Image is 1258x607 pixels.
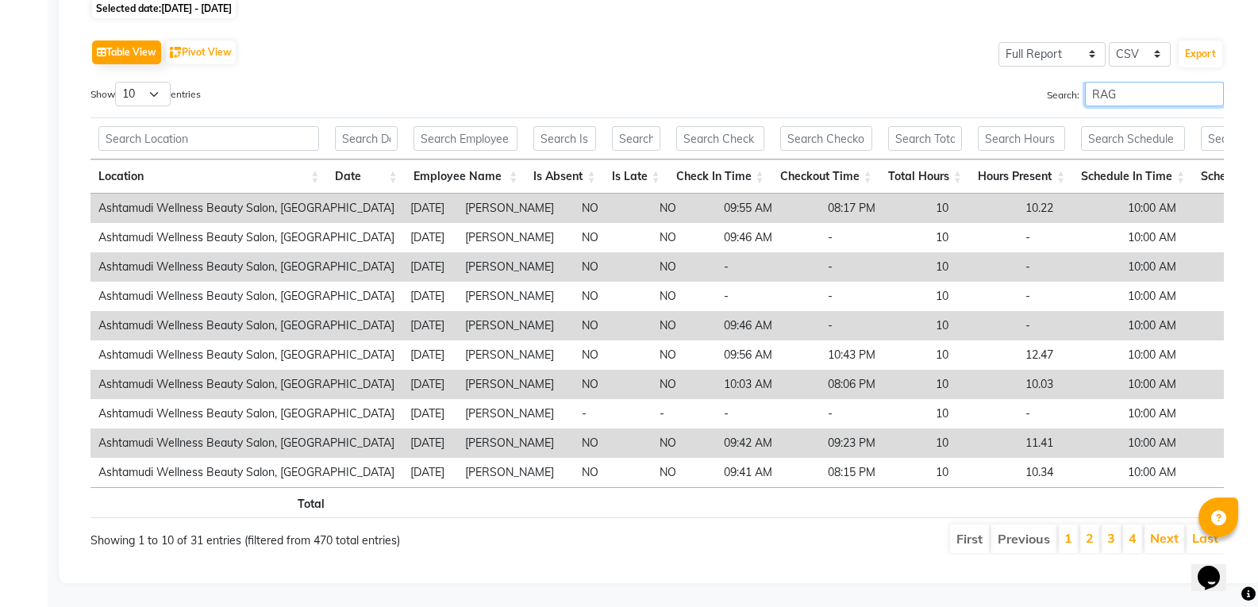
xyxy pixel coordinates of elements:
[652,458,716,487] td: NO
[888,126,962,151] input: Search Total Hours
[457,252,574,282] td: [PERSON_NAME]
[574,194,652,223] td: NO
[652,282,716,311] td: NO
[402,252,457,282] td: [DATE]
[402,399,457,428] td: [DATE]
[716,223,820,252] td: 09:46 AM
[1192,530,1218,546] a: Last
[928,458,1018,487] td: 10
[978,126,1065,151] input: Search Hours Present
[1150,530,1179,546] a: Next
[1120,252,1240,282] td: 10:00 AM
[457,223,574,252] td: [PERSON_NAME]
[1129,530,1137,546] a: 4
[1120,370,1240,399] td: 10:00 AM
[90,311,402,340] td: Ashtamudi Wellness Beauty Salon, [GEOGRAPHIC_DATA]
[457,311,574,340] td: [PERSON_NAME]
[820,282,928,311] td: -
[1120,194,1240,223] td: 10:00 AM
[1086,530,1094,546] a: 2
[1018,252,1120,282] td: -
[1107,530,1115,546] a: 3
[1081,126,1185,151] input: Search Schedule In Time
[90,523,549,549] div: Showing 1 to 10 of 31 entries (filtered from 470 total entries)
[335,126,397,151] input: Search Date
[780,126,872,151] input: Search Checkout Time
[574,311,652,340] td: NO
[880,159,970,194] th: Total Hours: activate to sort column ascending
[1120,399,1240,428] td: 10:00 AM
[716,458,820,487] td: 09:41 AM
[1018,223,1120,252] td: -
[457,282,574,311] td: [PERSON_NAME]
[928,194,1018,223] td: 10
[820,252,928,282] td: -
[1120,428,1240,458] td: 10:00 AM
[1018,340,1120,370] td: 12.47
[652,252,716,282] td: NO
[414,126,518,151] input: Search Employee Name
[652,194,716,223] td: NO
[90,159,327,194] th: Location: activate to sort column ascending
[533,126,595,151] input: Search Is Absent
[652,223,716,252] td: NO
[820,194,928,223] td: 08:17 PM
[652,340,716,370] td: NO
[970,159,1073,194] th: Hours Present: activate to sort column ascending
[820,399,928,428] td: -
[716,340,820,370] td: 09:56 AM
[716,311,820,340] td: 09:46 AM
[525,159,603,194] th: Is Absent: activate to sort column ascending
[574,370,652,399] td: NO
[574,252,652,282] td: NO
[1047,82,1224,106] label: Search:
[652,428,716,458] td: NO
[928,252,1018,282] td: 10
[402,340,457,370] td: [DATE]
[90,252,402,282] td: Ashtamudi Wellness Beauty Salon, [GEOGRAPHIC_DATA]
[402,311,457,340] td: [DATE]
[716,252,820,282] td: -
[166,40,236,64] button: Pivot View
[327,159,405,194] th: Date: activate to sort column ascending
[90,487,333,518] th: Total
[574,399,652,428] td: -
[1018,194,1120,223] td: 10.22
[928,223,1018,252] td: 10
[1179,40,1222,67] button: Export
[1018,399,1120,428] td: -
[612,126,660,151] input: Search Is Late
[716,194,820,223] td: 09:55 AM
[402,282,457,311] td: [DATE]
[90,458,402,487] td: Ashtamudi Wellness Beauty Salon, [GEOGRAPHIC_DATA]
[402,194,457,223] td: [DATE]
[457,458,574,487] td: [PERSON_NAME]
[1120,223,1240,252] td: 10:00 AM
[772,159,880,194] th: Checkout Time: activate to sort column ascending
[716,282,820,311] td: -
[457,194,574,223] td: [PERSON_NAME]
[90,370,402,399] td: Ashtamudi Wellness Beauty Salon, [GEOGRAPHIC_DATA]
[820,428,928,458] td: 09:23 PM
[928,282,1018,311] td: 10
[604,159,668,194] th: Is Late: activate to sort column ascending
[820,340,928,370] td: 10:43 PM
[574,340,652,370] td: NO
[115,82,171,106] select: Showentries
[90,340,402,370] td: Ashtamudi Wellness Beauty Salon, [GEOGRAPHIC_DATA]
[820,223,928,252] td: -
[668,159,772,194] th: Check In Time: activate to sort column ascending
[90,282,402,311] td: Ashtamudi Wellness Beauty Salon, [GEOGRAPHIC_DATA]
[716,399,820,428] td: -
[1018,311,1120,340] td: -
[1018,282,1120,311] td: -
[1120,458,1240,487] td: 10:00 AM
[98,126,319,151] input: Search Location
[928,428,1018,458] td: 10
[402,458,457,487] td: [DATE]
[90,428,402,458] td: Ashtamudi Wellness Beauty Salon, [GEOGRAPHIC_DATA]
[161,2,232,14] span: [DATE] - [DATE]
[457,370,574,399] td: [PERSON_NAME]
[90,399,402,428] td: Ashtamudi Wellness Beauty Salon, [GEOGRAPHIC_DATA]
[676,126,764,151] input: Search Check In Time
